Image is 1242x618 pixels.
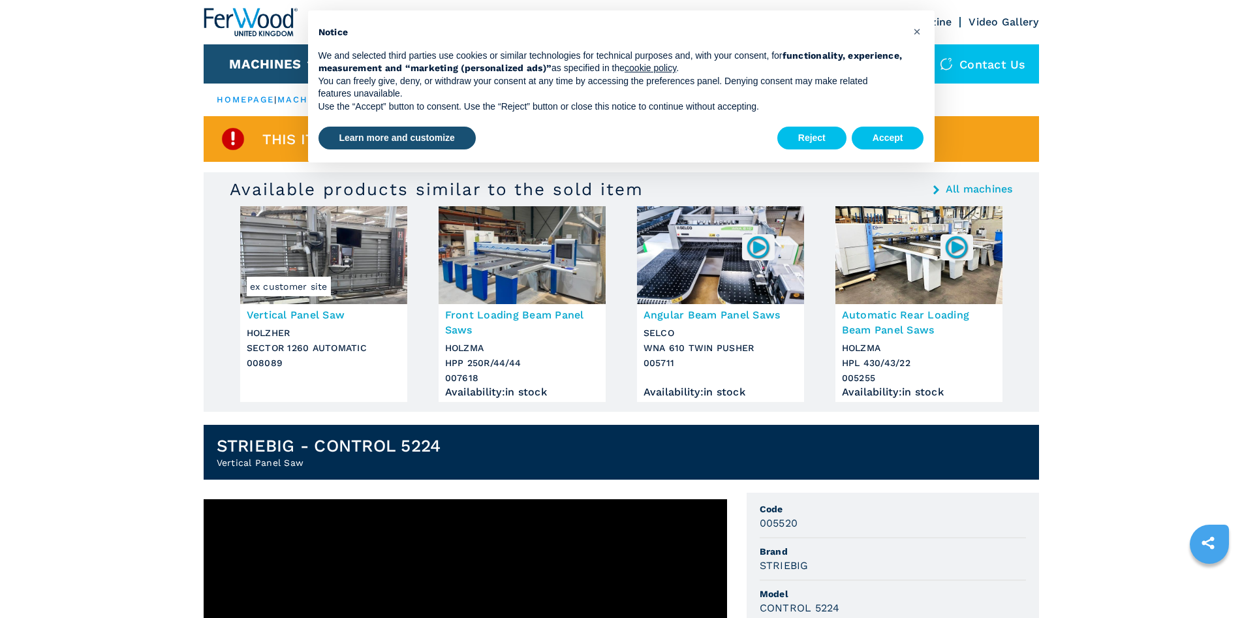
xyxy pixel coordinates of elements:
button: Machines [229,56,301,72]
span: × [913,23,921,39]
h3: Automatic Rear Loading Beam Panel Saws [842,307,996,337]
h2: Vertical Panel Saw [217,456,441,469]
p: Use the “Accept” button to consent. Use the “Reject” button or close this notice to continue with... [318,100,903,114]
h3: HOLZMA HPP 250R/44/44 007618 [445,341,599,386]
div: Availability : in stock [842,389,996,395]
p: We and selected third parties use cookies or similar technologies for technical purposes and, wit... [318,50,903,75]
img: Automatic Rear Loading Beam Panel Saws HOLZMA HPL 430/43/22 [835,206,1002,304]
img: Angular Beam Panel Saws SELCO WNA 610 TWIN PUSHER [637,206,804,304]
h3: 005520 [760,516,798,531]
a: All machines [946,184,1013,194]
h3: Vertical Panel Saw [247,307,401,322]
h3: STRIEBIG [760,558,809,573]
a: Angular Beam Panel Saws SELCO WNA 610 TWIN PUSHER005711Angular Beam Panel SawsSELCOWNA 610 TWIN P... [637,206,804,402]
div: Availability : in stock [644,389,798,395]
h3: HOLZMA HPL 430/43/22 005255 [842,341,996,386]
span: ex customer site [247,277,331,296]
h2: Notice [318,26,903,39]
span: Model [760,587,1026,600]
a: Vertical Panel Saw HOLZHER SECTOR 1260 AUTOMATICex customer siteVertical Panel SawHOLZHERSECTOR 1... [240,206,407,402]
h3: HOLZHER SECTOR 1260 AUTOMATIC 008089 [247,326,401,371]
img: 005711 [745,234,771,260]
img: 005255 [944,234,969,260]
span: Code [760,502,1026,516]
img: Front Loading Beam Panel Saws HOLZMA HPP 250R/44/44 [439,206,606,304]
div: Availability : in stock [445,389,599,395]
h3: Available products similar to the sold item [230,179,644,200]
a: Front Loading Beam Panel Saws HOLZMA HPP 250R/44/44Front Loading Beam Panel SawsHOLZMAHPP 250R/44... [439,206,606,402]
a: sharethis [1192,527,1224,559]
h3: Angular Beam Panel Saws [644,307,798,322]
img: Ferwood [204,8,298,37]
span: This item is already sold [262,132,469,147]
button: Learn more and customize [318,127,476,150]
img: SoldProduct [220,126,246,152]
iframe: Chat [1187,559,1232,608]
a: cookie policy [625,63,676,73]
img: Vertical Panel Saw HOLZHER SECTOR 1260 AUTOMATIC [240,206,407,304]
a: machines [277,95,334,104]
h1: STRIEBIG - CONTROL 5224 [217,435,441,456]
a: Automatic Rear Loading Beam Panel Saws HOLZMA HPL 430/43/22005255Automatic Rear Loading Beam Pane... [835,206,1002,402]
h3: SELCO WNA 610 TWIN PUSHER 005711 [644,326,798,371]
strong: functionality, experience, measurement and “marketing (personalized ads)” [318,50,903,74]
p: You can freely give, deny, or withdraw your consent at any time by accessing the preferences pane... [318,75,903,100]
img: Contact us [940,57,953,70]
h3: Front Loading Beam Panel Saws [445,307,599,337]
button: Close this notice [907,21,928,42]
button: Reject [777,127,846,150]
span: Brand [760,545,1026,558]
a: HOMEPAGE [217,95,275,104]
h3: CONTROL 5224 [760,600,840,615]
div: Contact us [927,44,1039,84]
span: | [274,95,277,104]
button: Accept [852,127,924,150]
a: Video Gallery [969,16,1038,28]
